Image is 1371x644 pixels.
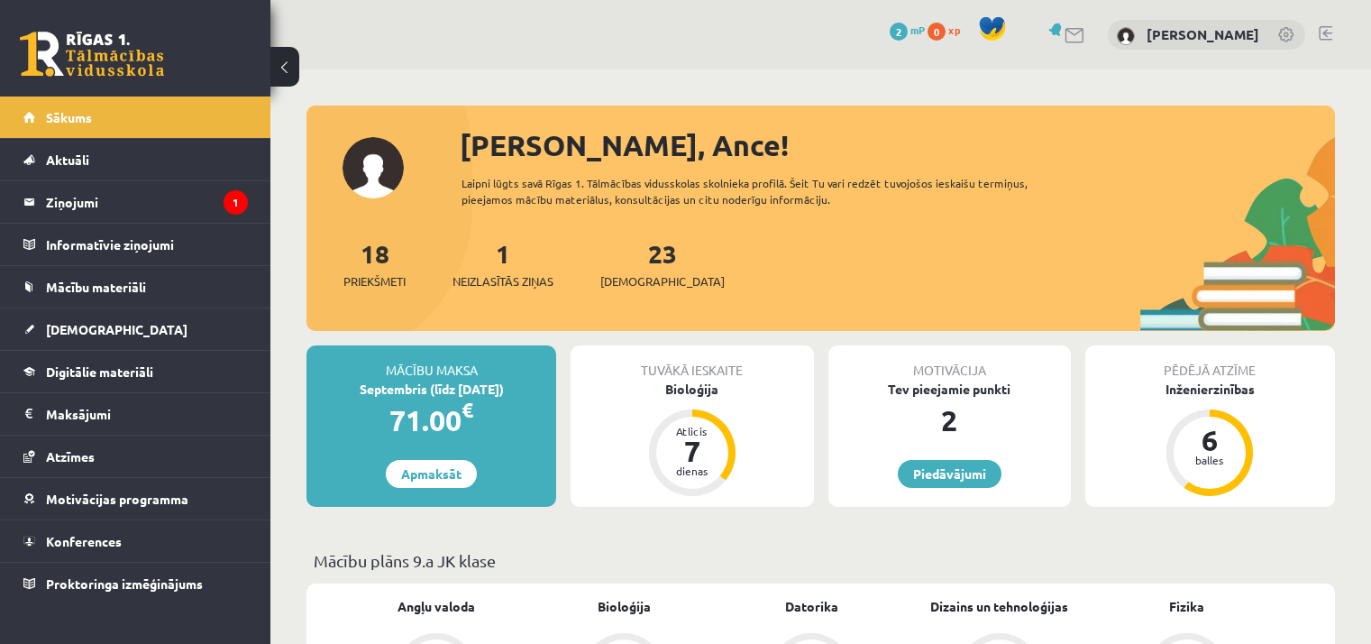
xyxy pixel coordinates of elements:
[828,345,1071,380] div: Motivācija
[928,23,969,37] a: 0 xp
[600,237,725,290] a: 23[DEMOGRAPHIC_DATA]
[452,272,553,290] span: Neizlasītās ziņas
[46,575,203,592] span: Proktoringa izmēģinājums
[23,97,248,138] a: Sākums
[571,345,813,380] div: Tuvākā ieskaite
[20,32,164,77] a: Rīgas 1. Tālmācības vidusskola
[600,272,725,290] span: [DEMOGRAPHIC_DATA]
[23,266,248,308] a: Mācību materiāli
[306,345,556,380] div: Mācību maksa
[930,597,1068,616] a: Dizains un tehnoloģijas
[665,437,719,465] div: 7
[785,597,838,616] a: Datorika
[46,363,153,380] span: Digitālie materiāli
[890,23,925,37] a: 2 mP
[828,380,1071,399] div: Tev pieejamie punkti
[462,175,1079,207] div: Laipni lūgts savā Rīgas 1. Tālmācības vidusskolas skolnieka profilā. Šeit Tu vari redzēt tuvojošo...
[386,460,477,488] a: Apmaksāt
[46,491,188,507] span: Motivācijas programma
[828,399,1071,442] div: 2
[306,399,556,442] div: 71.00
[23,224,248,265] a: Informatīvie ziņojumi
[890,23,908,41] span: 2
[306,380,556,399] div: Septembris (līdz [DATE])
[46,533,122,549] span: Konferences
[46,321,187,337] span: [DEMOGRAPHIC_DATA]
[460,124,1335,167] div: [PERSON_NAME], Ance!
[23,308,248,350] a: [DEMOGRAPHIC_DATA]
[23,393,248,435] a: Maksājumi
[452,237,553,290] a: 1Neizlasītās ziņas
[1085,380,1335,499] a: Inženierzinības 6 balles
[46,448,95,465] span: Atzīmes
[23,520,248,562] a: Konferences
[1183,455,1237,465] div: balles
[1085,380,1335,399] div: Inženierzinības
[571,380,813,499] a: Bioloģija Atlicis 7 dienas
[314,548,1328,573] p: Mācību plāns 9.a JK klase
[598,597,651,616] a: Bioloģija
[462,397,473,423] span: €
[23,139,248,180] a: Aktuāli
[948,23,960,37] span: xp
[46,279,146,295] span: Mācību materiāli
[224,190,248,215] i: 1
[23,478,248,520] a: Motivācijas programma
[928,23,946,41] span: 0
[898,460,1001,488] a: Piedāvājumi
[665,426,719,437] div: Atlicis
[23,563,248,604] a: Proktoringa izmēģinājums
[23,436,248,477] a: Atzīmes
[46,109,92,125] span: Sākums
[1183,426,1237,455] div: 6
[1147,25,1259,43] a: [PERSON_NAME]
[1085,345,1335,380] div: Pēdējā atzīme
[23,351,248,392] a: Digitālie materiāli
[343,237,406,290] a: 18Priekšmeti
[23,181,248,223] a: Ziņojumi1
[1169,597,1204,616] a: Fizika
[46,393,248,435] legend: Maksājumi
[46,152,89,168] span: Aktuāli
[343,272,406,290] span: Priekšmeti
[665,465,719,476] div: dienas
[398,597,475,616] a: Angļu valoda
[910,23,925,37] span: mP
[46,181,248,223] legend: Ziņojumi
[46,224,248,265] legend: Informatīvie ziņojumi
[1117,27,1135,45] img: Ance Āboliņa
[571,380,813,399] div: Bioloģija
